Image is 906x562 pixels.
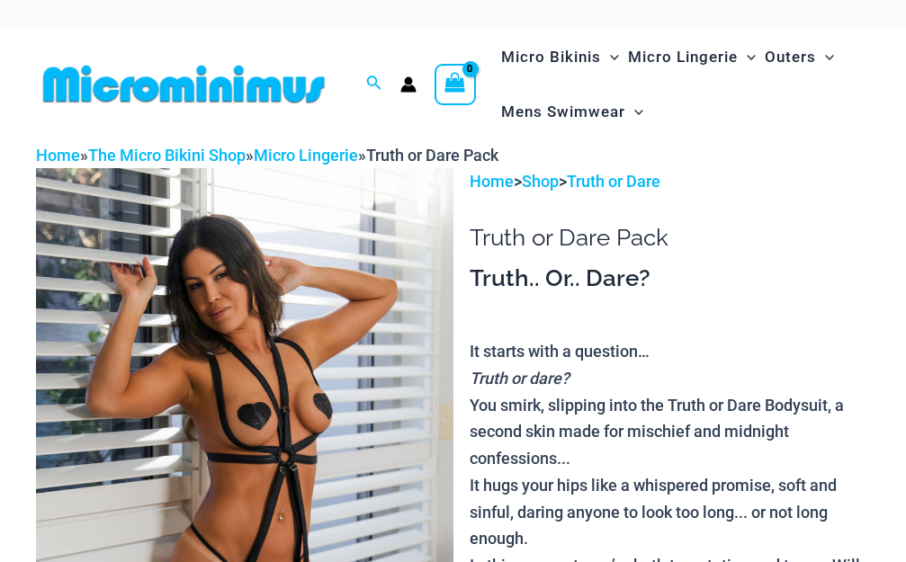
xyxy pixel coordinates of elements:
a: Truth or Dare [567,172,660,191]
a: Home [36,146,80,165]
a: Micro LingerieMenu ToggleMenu Toggle [623,30,760,85]
a: Search icon link [366,73,382,95]
span: Menu Toggle [601,34,619,80]
i: Truth or dare? [470,369,570,388]
a: Home [470,172,514,191]
p: > > [470,168,870,195]
span: Menu Toggle [816,34,834,80]
a: Account icon link [400,76,417,93]
span: » » » [36,146,498,165]
a: View Shopping Cart, empty [435,64,476,105]
span: Menu Toggle [738,34,756,80]
a: Micro Lingerie [254,146,358,165]
a: Shop [522,172,559,191]
a: OutersMenu ToggleMenu Toggle [760,30,839,85]
span: Outers [765,34,816,80]
span: Truth or Dare Pack [366,146,498,165]
a: Micro BikinisMenu ToggleMenu Toggle [497,30,623,85]
a: Mens SwimwearMenu ToggleMenu Toggle [497,85,648,139]
span: Micro Lingerie [628,34,738,80]
span: Micro Bikinis [501,34,601,80]
h3: Truth.. Or.. Dare? [470,263,870,294]
h1: Truth or Dare Pack [470,224,870,252]
span: Menu Toggle [625,89,643,135]
img: MM SHOP LOGO FLAT [36,64,332,104]
nav: Site Navigation [494,27,870,142]
a: The Micro Bikini Shop [88,146,246,165]
span: Mens Swimwear [501,89,625,135]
